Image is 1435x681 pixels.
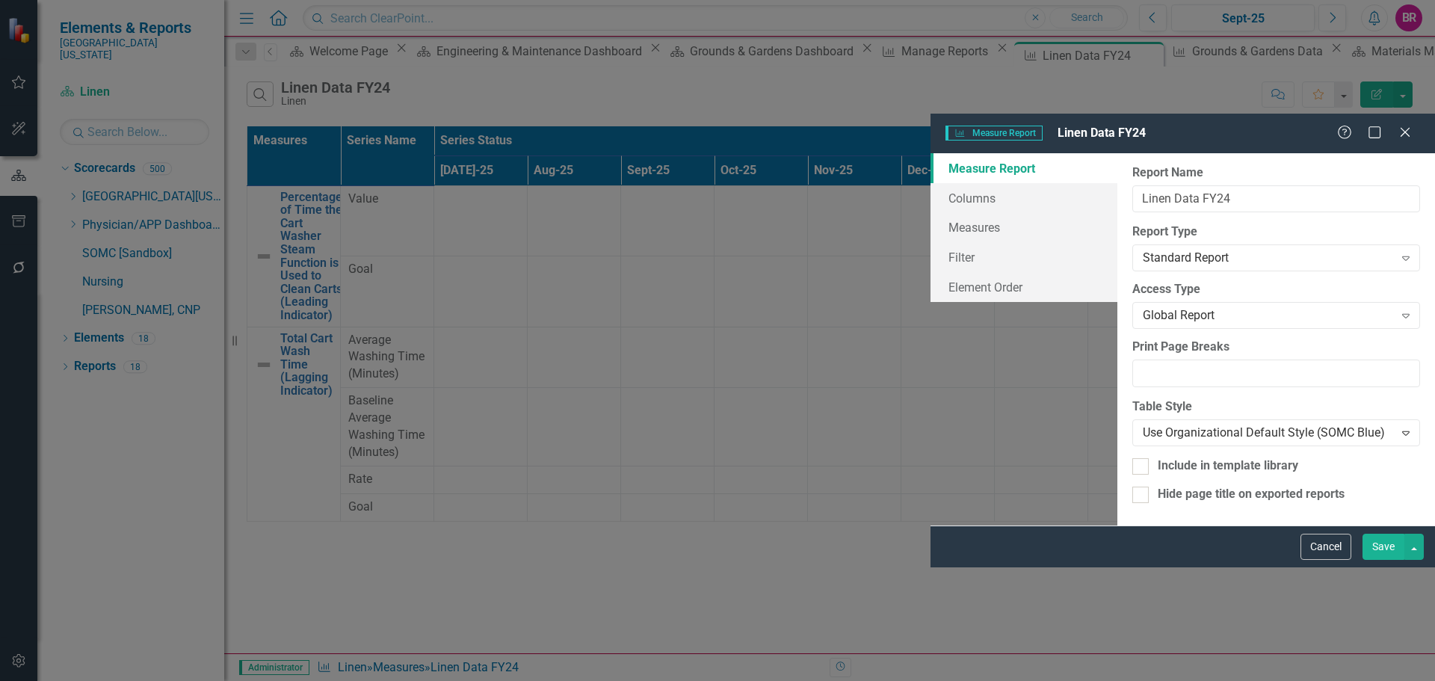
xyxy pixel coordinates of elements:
button: Cancel [1300,534,1351,560]
div: Include in template library [1158,457,1298,475]
label: Access Type [1132,281,1420,298]
button: Save [1363,534,1404,560]
label: Print Page Breaks [1132,339,1420,356]
label: Report Type [1132,224,1420,241]
div: Hide page title on exported reports [1158,486,1345,503]
label: Report Name [1132,164,1420,182]
a: Measure Report [931,153,1117,183]
label: Table Style [1132,398,1420,416]
a: Columns [931,183,1117,213]
a: Filter [931,242,1117,272]
a: Element Order [931,272,1117,302]
a: Measures [931,212,1117,242]
div: Global Report [1143,307,1394,324]
span: Measure Report [945,126,1043,141]
input: Report Name [1132,185,1420,213]
span: Linen Data FY24 [1058,126,1146,140]
div: Standard Report [1143,250,1394,267]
